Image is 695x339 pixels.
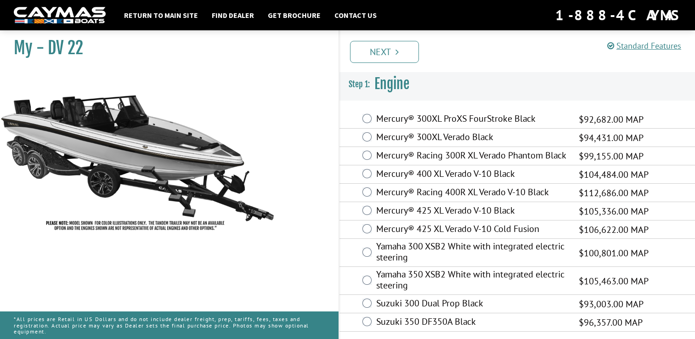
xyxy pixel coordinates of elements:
[14,311,325,339] p: *All prices are Retail in US Dollars and do not include dealer freight, prep, tariffs, fees, taxe...
[376,113,568,126] label: Mercury® 300XL ProXS FourStroke Black
[376,298,568,311] label: Suzuki 300 Dual Prop Black
[579,113,644,126] span: $92,682.00 MAP
[376,168,568,181] label: Mercury® 400 XL Verado V-10 Black
[330,9,381,21] a: Contact Us
[579,316,643,329] span: $96,357.00 MAP
[376,131,568,145] label: Mercury® 300XL Verado Black
[376,269,568,293] label: Yamaha 350 XSB2 White with integrated electric steering
[555,5,681,25] div: 1-888-4CAYMAS
[579,223,649,237] span: $106,622.00 MAP
[263,9,325,21] a: Get Brochure
[579,246,649,260] span: $100,801.00 MAP
[579,274,649,288] span: $105,463.00 MAP
[579,131,644,145] span: $94,431.00 MAP
[607,40,681,51] a: Standard Features
[579,168,649,181] span: $104,484.00 MAP
[376,241,568,265] label: Yamaha 300 XSB2 White with integrated electric steering
[376,205,568,218] label: Mercury® 425 XL Verado V-10 Black
[376,186,568,200] label: Mercury® Racing 400R XL Verado V-10 Black
[14,38,316,58] h1: My - DV 22
[350,41,419,63] a: Next
[579,204,649,218] span: $105,336.00 MAP
[579,186,649,200] span: $112,686.00 MAP
[376,223,568,237] label: Mercury® 425 XL Verado V-10 Cold Fusion
[376,150,568,163] label: Mercury® Racing 300R XL Verado Phantom Black
[207,9,259,21] a: Find Dealer
[119,9,203,21] a: Return to main site
[579,149,644,163] span: $99,155.00 MAP
[579,297,644,311] span: $93,003.00 MAP
[14,7,106,24] img: white-logo-c9c8dbefe5ff5ceceb0f0178aa75bf4bb51f6bca0971e226c86eb53dfe498488.png
[376,316,568,329] label: Suzuki 350 DF350A Black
